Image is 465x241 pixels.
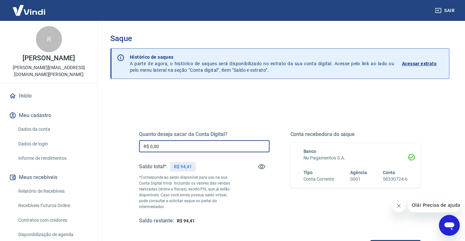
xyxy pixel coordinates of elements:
[350,176,367,183] h6: 0001
[392,199,405,212] iframe: Fechar mensagem
[69,38,74,43] img: tab_keywords_by_traffic_grey.svg
[16,185,90,198] a: Relatório de Recebíveis
[139,163,167,170] h5: Saldo total*:
[5,64,92,78] p: [PERSON_NAME][EMAIL_ADDRESS][DOMAIN_NAME][PERSON_NAME]
[408,198,460,212] iframe: Mensagem da empresa
[16,137,90,151] a: Dados de login
[402,54,444,73] a: Acessar extrato
[23,55,75,62] p: [PERSON_NAME]
[350,170,367,175] span: Agência
[8,89,90,103] a: Início
[139,218,174,224] h5: Saldo restante:
[130,54,394,73] p: A partir de agora, o histórico de saques será disponibilizado no extrato da sua conta digital. Ac...
[17,17,93,22] div: [PERSON_NAME]: [DOMAIN_NAME]
[303,176,334,183] h6: Conta Corrente
[10,10,16,16] img: logo_orange.svg
[174,163,192,170] p: R$ 94,41
[177,218,195,223] span: R$ 94,41
[303,149,317,154] span: Banco
[139,131,270,138] h5: Quanto deseja sacar da Conta Digital?
[383,176,408,183] h6: 58330724-6
[8,0,50,20] img: Vindi
[139,174,237,210] p: *Corresponde ao saldo disponível para uso na sua Conta Digital Vindi. Incluindo os valores das ve...
[402,60,437,67] p: Acessar extrato
[10,17,16,22] img: website_grey.svg
[434,5,457,17] button: Sair
[76,38,105,43] div: Palavras-chave
[290,131,421,138] h5: Conta recebedora do saque
[8,170,90,185] button: Meus recebíveis
[303,170,313,175] span: Tipo
[16,199,90,212] a: Recebíveis Futuros Online
[130,54,394,60] p: Histórico de saques
[383,170,395,175] span: Conta
[36,26,62,52] div: R
[439,215,460,236] iframe: Botão para abrir a janela de mensagens
[303,155,408,161] h6: Nu Pagamentos S.A.
[27,38,32,43] img: tab_domain_overview_orange.svg
[16,152,90,165] a: Informe de rendimentos
[4,5,55,10] span: Olá! Precisa de ajuda?
[110,34,449,43] h3: Saque
[8,108,90,123] button: Meu cadastro
[18,10,32,16] div: v 4.0.25
[16,214,90,227] a: Contratos com credores
[34,38,50,43] div: Domínio
[16,123,90,136] a: Dados da conta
